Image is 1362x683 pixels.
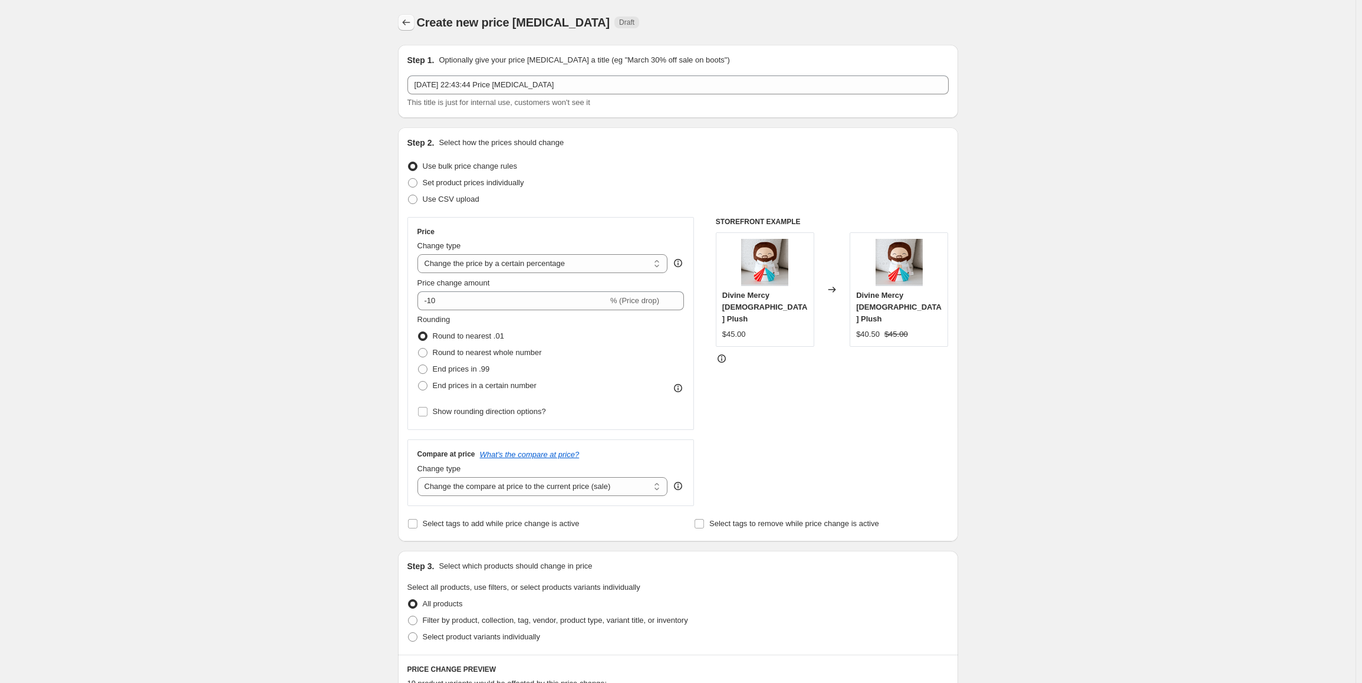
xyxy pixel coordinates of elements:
[423,616,688,625] span: Filter by product, collection, tag, vendor, product type, variant title, or inventory
[433,381,537,390] span: End prices in a certain number
[423,632,540,641] span: Select product variants individually
[407,583,640,592] span: Select all products, use filters, or select products variants individually
[672,257,684,269] div: help
[439,560,592,572] p: Select which products should change in price
[417,241,461,250] span: Change type
[417,291,608,310] input: -15
[407,137,435,149] h2: Step 2.
[423,599,463,608] span: All products
[433,348,542,357] span: Round to nearest whole number
[722,329,746,340] div: $45.00
[672,480,684,492] div: help
[417,315,450,324] span: Rounding
[610,296,659,305] span: % (Price drop)
[417,464,461,473] span: Change type
[398,14,414,31] button: Price change jobs
[709,519,879,528] span: Select tags to remove while price change is active
[423,162,517,170] span: Use bulk price change rules
[423,519,580,528] span: Select tags to add while price change is active
[439,54,729,66] p: Optionally give your price [MEDICAL_DATA] a title (eg "March 30% off sale on boots")
[741,239,788,286] img: Jesus-Plush_3_80x.png
[423,195,479,203] span: Use CSV upload
[433,331,504,340] span: Round to nearest .01
[433,365,490,373] span: End prices in .99
[407,560,435,572] h2: Step 3.
[876,239,923,286] img: Jesus-Plush_3_80x.png
[423,178,524,187] span: Set product prices individually
[407,665,949,674] h6: PRICE CHANGE PREVIEW
[856,329,880,340] div: $40.50
[433,407,546,416] span: Show rounding direction options?
[407,75,949,94] input: 30% off holiday sale
[480,450,580,459] button: What's the compare at price?
[407,54,435,66] h2: Step 1.
[856,291,942,323] span: Divine Mercy [DEMOGRAPHIC_DATA] Plush
[722,291,808,323] span: Divine Mercy [DEMOGRAPHIC_DATA] Plush
[716,217,949,226] h6: STOREFRONT EXAMPLE
[619,18,634,27] span: Draft
[439,137,564,149] p: Select how the prices should change
[417,227,435,237] h3: Price
[417,449,475,459] h3: Compare at price
[884,329,908,340] strike: $45.00
[407,98,590,107] span: This title is just for internal use, customers won't see it
[417,16,610,29] span: Create new price [MEDICAL_DATA]
[417,278,490,287] span: Price change amount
